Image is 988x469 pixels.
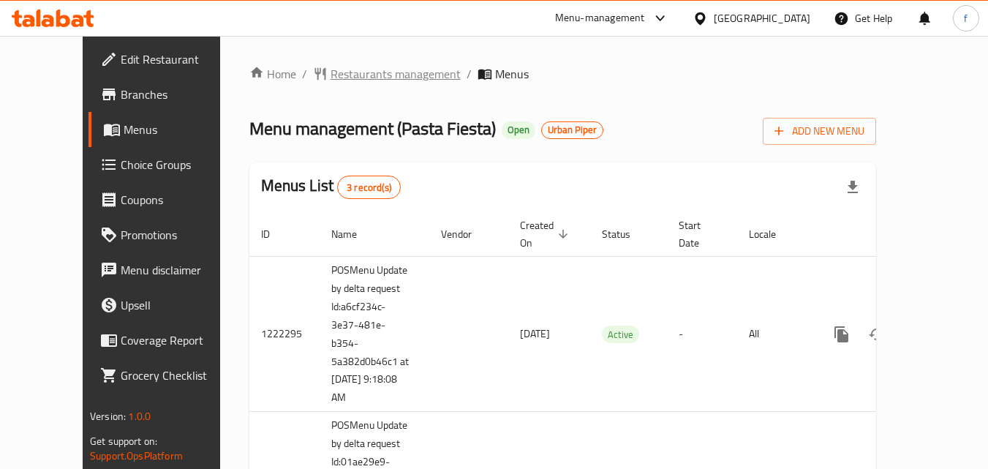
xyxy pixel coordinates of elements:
span: Coupons [121,191,236,209]
span: Locale [749,225,795,243]
span: Name [331,225,376,243]
span: Menus [495,65,529,83]
div: Active [602,326,639,343]
span: Status [602,225,649,243]
td: All [737,256,812,412]
span: Start Date [679,217,720,252]
a: Upsell [88,288,248,323]
nav: breadcrumb [249,65,876,83]
span: Created On [520,217,573,252]
span: Coverage Report [121,331,236,349]
span: Promotions [121,226,236,244]
span: Get support on: [90,432,157,451]
span: Edit Restaurant [121,50,236,68]
a: Menus [88,112,248,147]
span: 3 record(s) [338,181,400,195]
span: ID [261,225,289,243]
th: Actions [812,212,976,257]
li: / [302,65,307,83]
span: Upsell [121,296,236,314]
a: Coverage Report [88,323,248,358]
a: Coupons [88,182,248,217]
div: Menu-management [555,10,645,27]
div: [GEOGRAPHIC_DATA] [714,10,810,26]
span: Restaurants management [331,65,461,83]
div: Total records count [337,176,401,199]
a: Grocery Checklist [88,358,248,393]
div: Export file [835,170,870,205]
span: Menus [124,121,236,138]
span: Menu disclaimer [121,261,236,279]
a: Home [249,65,296,83]
span: Add New Menu [774,122,864,140]
a: Promotions [88,217,248,252]
button: Add New Menu [763,118,876,145]
a: Support.OpsPlatform [90,446,183,465]
span: f [964,10,968,26]
span: [DATE] [520,324,550,343]
span: Choice Groups [121,156,236,173]
span: Vendor [441,225,491,243]
a: Branches [88,77,248,112]
span: 1.0.0 [128,407,151,426]
h2: Menus List [261,175,401,199]
button: more [824,317,859,352]
button: Change Status [859,317,894,352]
span: Urban Piper [542,124,603,136]
a: Choice Groups [88,147,248,182]
div: Open [502,121,535,139]
a: Menu disclaimer [88,252,248,288]
td: - [667,256,737,412]
span: Menu management ( Pasta Fiesta ) [249,112,496,145]
span: Open [502,124,535,136]
td: 1222295 [249,256,320,412]
td: POSMenu Update by delta request Id:a6cf234c-3e37-481e-b354-5a382d0b46c1 at [DATE] 9:18:08 AM [320,256,429,412]
a: Edit Restaurant [88,42,248,77]
a: Restaurants management [313,65,461,83]
li: / [467,65,472,83]
span: Version: [90,407,126,426]
span: Branches [121,86,236,103]
span: Active [602,326,639,343]
span: Grocery Checklist [121,367,236,384]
